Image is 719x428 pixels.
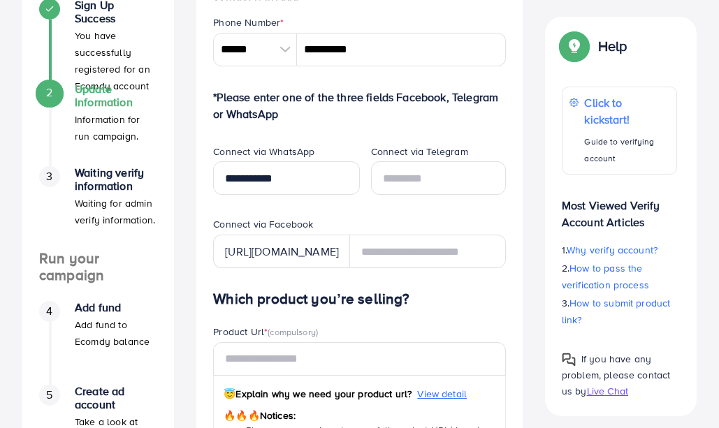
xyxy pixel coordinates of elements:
[213,325,318,339] label: Product Url
[562,186,677,230] p: Most Viewed Verify Account Articles
[75,111,157,145] p: Information for run campaign.
[75,166,157,193] h4: Waiting verify information
[75,385,157,411] h4: Create ad account
[213,217,313,231] label: Connect via Facebook
[584,133,669,167] p: Guide to verifying account
[598,38,627,54] p: Help
[75,82,157,109] h4: Update Information
[562,260,677,293] p: 2.
[567,243,658,257] span: Why verify account?
[562,352,671,398] span: If you have any problem, please contact us by
[75,195,157,228] p: Waiting for admin verify information.
[224,387,412,401] span: Explain why we need your product url?
[224,387,235,401] span: 😇
[584,94,669,128] p: Click to kickstart!
[46,84,52,101] span: 2
[213,290,506,308] h4: Which product you’re selling?
[213,89,506,122] p: *Please enter one of the three fields Facebook, Telegram or WhatsApp
[22,82,174,166] li: Update Information
[22,250,174,284] h4: Run your campaign
[562,296,671,327] span: How to submit product link?
[46,303,52,319] span: 4
[46,387,52,403] span: 5
[562,34,587,59] img: Popup guide
[417,387,467,401] span: View detail
[562,261,649,292] span: How to pass the verification process
[562,353,576,367] img: Popup guide
[224,408,259,422] span: 🔥🔥🔥
[213,145,314,158] label: Connect via WhatsApp
[46,168,52,184] span: 3
[660,365,709,418] iframe: Chat
[562,242,677,258] p: 1.
[22,301,174,385] li: Add fund
[75,301,157,314] h4: Add fund
[75,27,157,94] p: You have successfully registered for an Ecomdy account
[22,166,174,250] li: Waiting verify information
[213,15,284,29] label: Phone Number
[562,295,677,328] p: 3.
[213,235,350,268] div: [URL][DOMAIN_NAME]
[268,325,318,338] span: (compulsory)
[371,145,468,158] label: Connect via Telegram
[75,316,157,350] p: Add fund to Ecomdy balance
[587,384,628,398] span: Live Chat
[224,408,296,422] span: Notices:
